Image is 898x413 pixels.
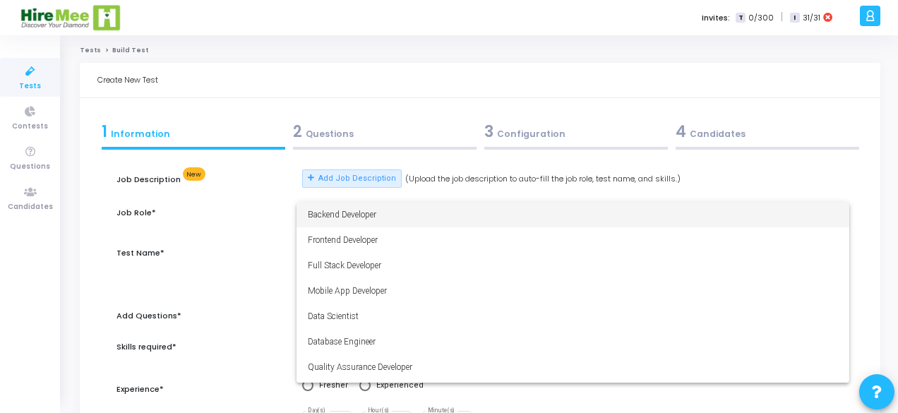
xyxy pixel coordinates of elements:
[308,329,838,354] span: Database Engineer
[308,380,838,405] span: DevOps Engineer
[308,304,838,329] span: Data Scientist
[308,253,838,278] span: Full Stack Developer
[308,278,838,304] span: Mobile App Developer
[308,202,838,227] span: Backend Developer
[308,354,838,380] span: Quality Assurance Developer
[308,227,838,253] span: Frontend Developer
